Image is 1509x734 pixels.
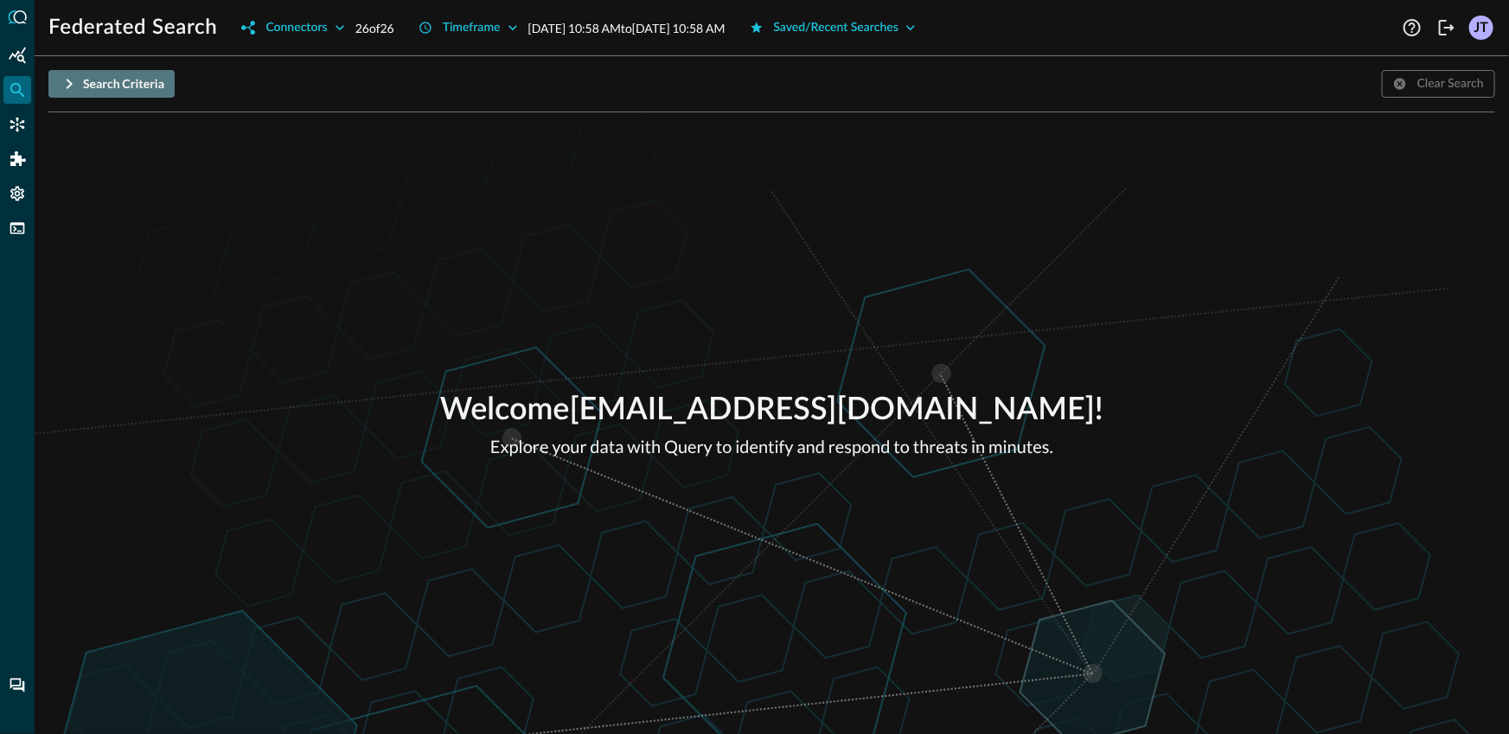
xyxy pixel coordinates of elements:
[739,14,927,41] button: Saved/Recent Searches
[3,76,31,104] div: Federated Search
[1398,14,1426,41] button: Help
[440,434,1103,460] p: Explore your data with Query to identify and respond to threats in minutes.
[231,14,355,41] button: Connectors
[443,17,501,39] div: Timeframe
[774,17,899,39] div: Saved/Recent Searches
[355,19,394,37] p: 26 of 26
[440,387,1103,434] p: Welcome [EMAIL_ADDRESS][DOMAIN_NAME] !
[48,70,175,98] button: Search Criteria
[528,19,726,37] p: [DATE] 10:58 AM to [DATE] 10:58 AM
[83,73,164,95] div: Search Criteria
[1433,14,1461,41] button: Logout
[1469,16,1493,40] div: JT
[265,17,327,39] div: Connectors
[4,145,32,173] div: Addons
[3,180,31,207] div: Settings
[48,14,217,41] h1: Federated Search
[3,672,31,699] div: Chat
[3,214,31,242] div: FSQL
[408,14,528,41] button: Timeframe
[3,41,31,69] div: Summary Insights
[3,111,31,138] div: Connectors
